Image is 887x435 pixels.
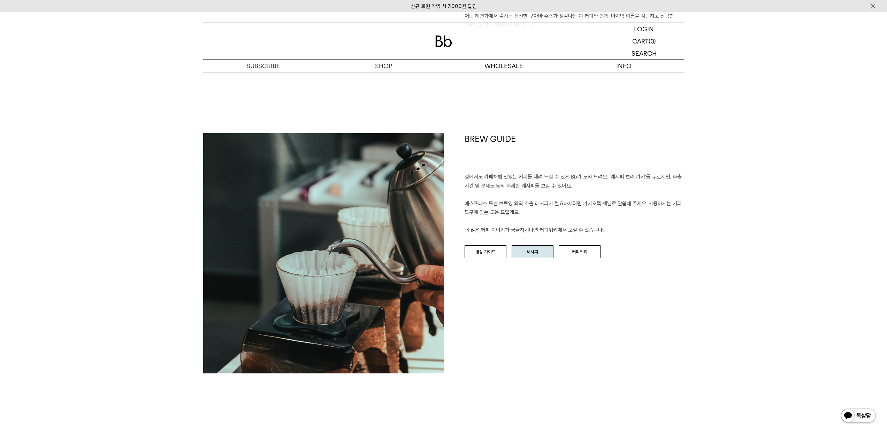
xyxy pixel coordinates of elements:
a: CART (0) [604,35,684,47]
a: 영상 가이드 [465,245,506,259]
img: 로고 [435,35,452,47]
a: 레시피 [512,245,553,259]
a: LOGIN [604,23,684,35]
p: WHOLESALE [444,60,564,72]
a: 커피위키 [559,245,601,259]
p: (0) [649,35,656,47]
img: 카카오톡 채널 1:1 채팅 버튼 [840,408,877,425]
img: a9080350f8f7d047e248a4ae6390d20f_152254.jpg [203,133,444,373]
h1: BREW GUIDE [465,133,684,173]
p: 집에서도 카페처럼 맛있는 커피를 내려 드실 ﻿수 있게 Bb가 도와 드려요. '레시피 보러 가기'를 누르시면, 추출 시간 및 분쇄도 등의 자세한 레시피를 보실 수 있어요. 에스... [465,173,684,235]
p: CART [632,35,649,47]
p: SEARCH [632,47,657,60]
a: SUBSCRIBE [203,60,323,72]
a: 신규 회원 가입 시 3,000원 할인 [411,3,477,9]
p: LOGIN [634,23,654,35]
p: INFO [564,60,684,72]
a: SHOP [323,60,444,72]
